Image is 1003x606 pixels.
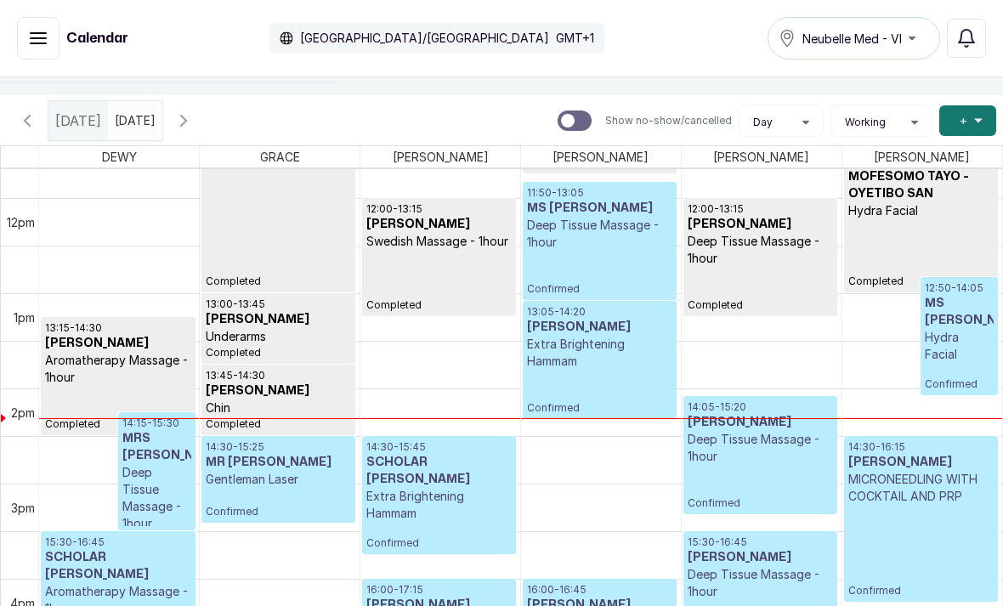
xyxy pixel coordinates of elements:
[8,404,38,422] div: 2pm
[45,417,191,431] span: Completed
[366,233,512,250] p: Swedish Massage - 1hour
[10,309,38,326] div: 1pm
[746,116,816,129] button: Day
[848,168,994,202] h3: MOFESOMO TAYO -OYETIBO SAN
[939,105,996,136] button: +
[688,414,833,431] h3: [PERSON_NAME]
[206,471,351,488] p: Gentleman Laser
[48,101,108,140] div: [DATE]
[848,454,994,471] h3: [PERSON_NAME]
[688,233,833,267] p: Deep Tissue Massage - 1hour
[206,369,351,382] p: 13:45 - 14:30
[527,200,672,217] h3: MS [PERSON_NAME]
[688,202,833,216] p: 12:00 - 13:15
[527,336,672,370] p: Extra Brightening Hammam
[848,440,994,454] p: 14:30 - 16:15
[8,499,38,517] div: 3pm
[527,305,672,319] p: 13:05 - 14:20
[688,216,833,233] h3: [PERSON_NAME]
[206,275,351,288] span: Completed
[688,535,833,549] p: 15:30 - 16:45
[300,30,549,47] p: [GEOGRAPHIC_DATA]/[GEOGRAPHIC_DATA]
[206,417,351,431] span: Completed
[925,295,994,329] h3: MS [PERSON_NAME]
[527,401,672,415] span: Confirmed
[66,28,128,48] h1: Calendar
[527,282,672,296] span: Confirmed
[925,377,994,391] span: Confirmed
[366,583,512,597] p: 16:00 - 17:15
[366,440,512,454] p: 14:30 - 15:45
[366,454,512,488] h3: SCHOLAR [PERSON_NAME]
[45,352,191,386] p: Aromatherapy Massage - 1hour
[688,566,833,600] p: Deep Tissue Massage - 1hour
[688,298,833,312] span: Completed
[925,329,994,363] p: Hydra Facial
[45,335,191,352] h3: [PERSON_NAME]
[366,216,512,233] h3: [PERSON_NAME]
[206,382,351,399] h3: [PERSON_NAME]
[710,146,813,167] span: [PERSON_NAME]
[206,297,351,311] p: 13:00 - 13:45
[206,328,351,345] p: Underarms
[389,146,492,167] span: [PERSON_NAME]
[802,30,902,48] span: Neubelle Med - VI
[848,275,994,288] span: Completed
[527,583,672,597] p: 16:00 - 16:45
[122,464,191,532] p: Deep Tissue Massage - 1hour
[55,110,101,131] span: [DATE]
[45,535,191,549] p: 15:30 - 16:45
[688,431,833,465] p: Deep Tissue Massage - 1hour
[257,146,303,167] span: GRACE
[366,298,512,312] span: Completed
[45,549,191,583] h3: SCHOLAR [PERSON_NAME]
[688,549,833,566] h3: [PERSON_NAME]
[527,186,672,200] p: 11:50 - 13:05
[206,454,351,471] h3: MR [PERSON_NAME]
[122,430,191,464] h3: MRS [PERSON_NAME]
[3,213,38,231] div: 12pm
[45,321,191,335] p: 13:15 - 14:30
[206,311,351,328] h3: [PERSON_NAME]
[206,505,351,518] span: Confirmed
[122,416,191,430] p: 14:15 - 15:30
[527,319,672,336] h3: [PERSON_NAME]
[848,202,994,219] p: Hydra Facial
[99,146,140,167] span: DEWY
[605,114,732,127] p: Show no-show/cancelled
[925,281,994,295] p: 12:50 - 14:05
[845,116,886,129] span: Working
[556,30,594,47] p: GMT+1
[768,17,940,59] button: Neubelle Med - VI
[848,471,994,505] p: MICRONEEDLING WITH COCKTAIL AND PRP
[753,116,773,129] span: Day
[688,400,833,414] p: 14:05 - 15:20
[688,496,833,510] span: Confirmed
[870,146,973,167] span: [PERSON_NAME]
[206,399,351,416] p: Chin
[838,116,925,129] button: Working
[366,202,512,216] p: 12:00 - 13:15
[366,488,512,522] p: Extra Brightening Hammam
[527,217,672,251] p: Deep Tissue Massage - 1hour
[848,584,994,598] span: Confirmed
[549,146,652,167] span: [PERSON_NAME]
[960,112,967,129] span: +
[206,346,351,360] span: Completed
[366,536,512,550] span: Confirmed
[206,440,351,454] p: 14:30 - 15:25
